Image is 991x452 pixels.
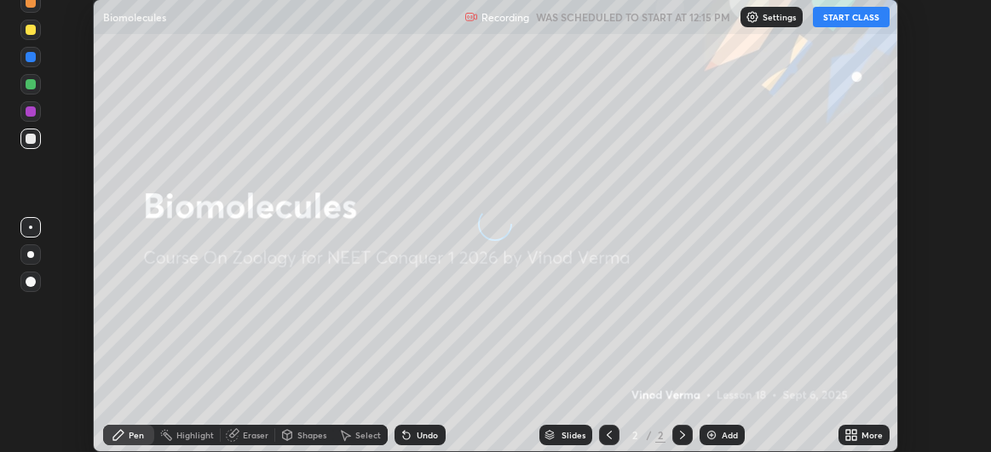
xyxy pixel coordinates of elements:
[626,430,643,440] div: 2
[705,428,718,442] img: add-slide-button
[813,7,890,27] button: START CLASS
[464,10,478,24] img: recording.375f2c34.svg
[355,431,381,439] div: Select
[722,431,738,439] div: Add
[536,9,730,25] h5: WAS SCHEDULED TO START AT 12:15 PM
[562,431,585,439] div: Slides
[746,10,759,24] img: class-settings-icons
[647,430,652,440] div: /
[481,11,529,24] p: Recording
[861,431,883,439] div: More
[417,431,438,439] div: Undo
[129,431,144,439] div: Pen
[176,431,214,439] div: Highlight
[243,431,268,439] div: Eraser
[297,431,326,439] div: Shapes
[655,427,665,443] div: 2
[763,13,796,21] p: Settings
[103,10,166,24] p: Biomolecules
